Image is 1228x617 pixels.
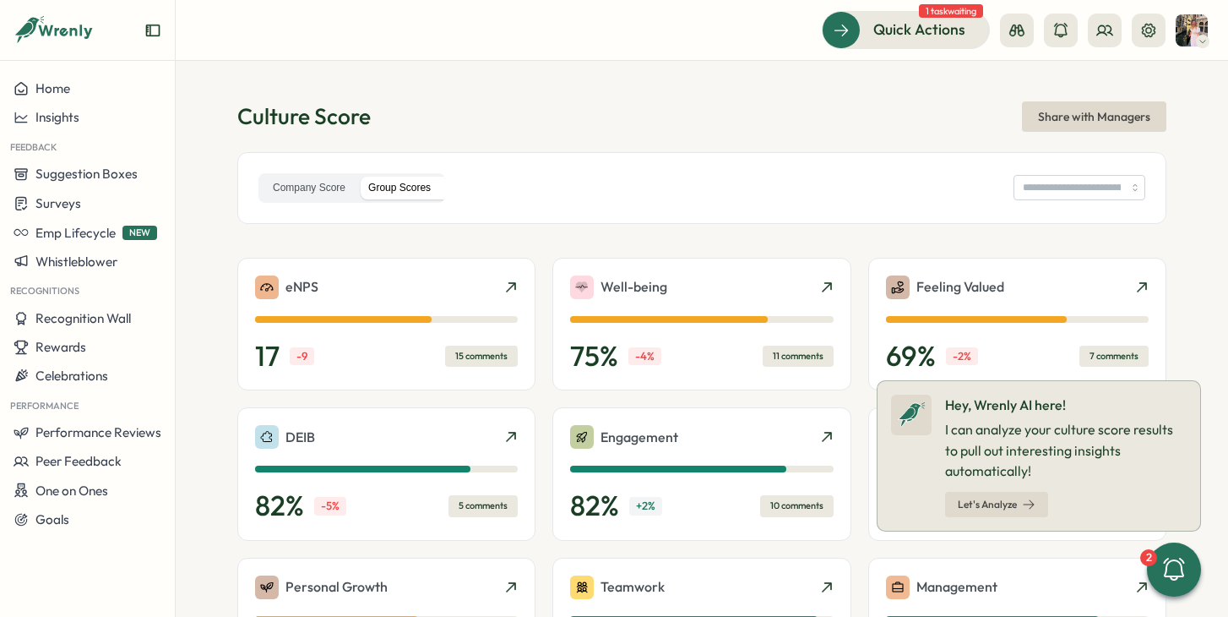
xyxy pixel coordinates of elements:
p: 82 % [570,489,619,523]
p: Engagement [600,427,678,448]
span: Suggestion Boxes [35,166,138,182]
a: Benefits & Comp49%-8%36 comments [868,407,1166,541]
span: Whistleblower [35,254,117,270]
img: Hannah Saunders [1176,14,1208,46]
a: Well-being75%-4%11 comments [552,258,850,391]
p: Hey, Wrenly AI here! [945,395,1187,416]
button: Share with Managers [1022,101,1166,132]
p: eNPS [285,276,318,298]
div: 5 comments [448,495,518,516]
h1: Culture Score [237,101,371,131]
p: DEIB [285,427,315,448]
span: Peer Feedback [35,453,122,469]
div: 15 comments [445,346,518,367]
button: Expand sidebar [144,22,161,39]
button: Quick Actions [822,11,990,48]
span: Insights [35,109,79,125]
span: Performance Reviews [35,424,161,440]
span: One on Ones [35,483,108,499]
p: -9 [290,347,314,366]
p: 82 % [255,489,304,523]
label: Group Scores [357,177,442,199]
p: Management [916,576,997,598]
a: Feeling Valued69%-2%7 comments [868,258,1166,391]
a: DEIB82%-5%5 comments [237,407,535,541]
div: 2 [1140,549,1157,566]
span: Quick Actions [873,19,965,41]
button: 2 [1147,543,1201,597]
div: 11 comments [763,346,834,367]
p: 69 % [886,340,936,374]
p: 17 [255,340,280,374]
div: 10 comments [760,495,834,516]
p: Personal Growth [285,576,388,598]
p: Feeling Valued [916,276,1004,298]
span: Goals [35,511,69,527]
p: I can analyze your culture score results to pull out interesting insights automatically! [945,419,1187,482]
div: 7 comments [1079,346,1149,367]
p: -4 % [628,347,661,366]
p: + 2 % [629,497,662,516]
span: Surveys [35,195,81,211]
span: NEW [122,226,157,240]
a: Engagement82%+2%10 comments [552,407,850,541]
p: 75 % [570,340,618,374]
span: Recognition Wall [35,310,131,326]
span: Home [35,80,70,96]
p: -5 % [314,497,346,516]
p: -2 % [946,347,978,366]
a: eNPS17-915 comments [237,258,535,391]
p: Well-being [600,276,667,298]
button: Let's Analyze [945,492,1048,517]
span: Let's Analyze [958,500,1017,510]
span: Celebrations [35,368,108,384]
p: Teamwork [600,576,665,598]
span: Rewards [35,339,86,355]
span: Emp Lifecycle [35,225,116,241]
label: Company Score [262,177,356,199]
span: 1 task waiting [919,4,983,18]
span: Share with Managers [1038,102,1150,131]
